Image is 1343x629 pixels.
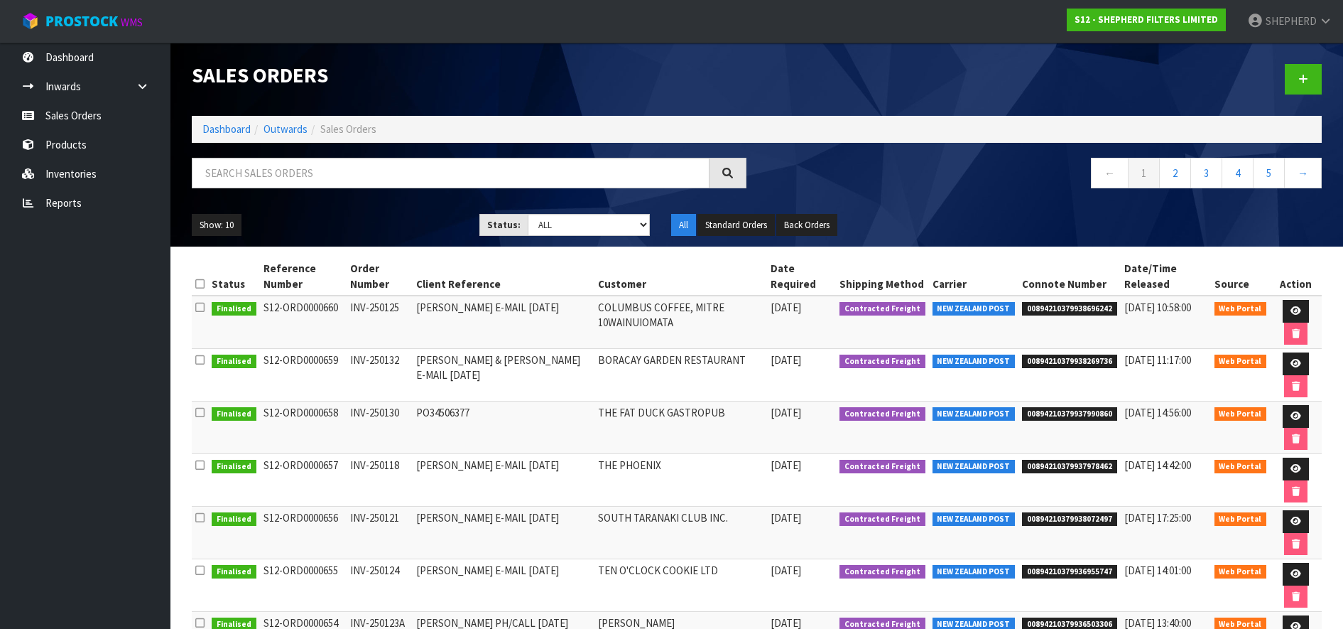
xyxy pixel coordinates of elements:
[260,349,347,402] td: S12-ORD0000659
[594,559,766,612] td: TEN O'CLOCK COOKIE LTD
[413,454,594,507] td: [PERSON_NAME] E-MAIL [DATE]
[594,349,766,402] td: BORACAY GARDEN RESTAURANT
[192,64,746,87] h1: Sales Orders
[771,511,801,525] span: [DATE]
[1124,511,1191,525] span: [DATE] 17:25:00
[347,454,413,507] td: INV-250118
[839,407,925,421] span: Contracted Freight
[212,302,256,316] span: Finalised
[413,349,594,402] td: [PERSON_NAME] & [PERSON_NAME] E-MAIL [DATE]
[839,460,925,474] span: Contracted Freight
[1022,407,1117,421] span: 00894210379937990860
[768,158,1322,193] nav: Page navigation
[347,559,413,612] td: INV-250124
[1124,458,1191,472] span: [DATE] 14:42:00
[320,122,376,136] span: Sales Orders
[347,296,413,349] td: INV-250125
[1222,158,1254,188] a: 4
[933,460,1016,474] span: NEW ZEALAND POST
[45,12,118,31] span: ProStock
[260,402,347,454] td: S12-ORD0000658
[347,349,413,402] td: INV-250132
[839,512,925,527] span: Contracted Freight
[263,122,308,136] a: Outwards
[21,12,39,30] img: cube-alt.png
[1270,257,1322,296] th: Action
[1159,158,1191,188] a: 2
[933,407,1016,421] span: NEW ZEALAND POST
[929,257,1019,296] th: Carrier
[594,454,766,507] td: THE PHOENIX
[212,565,256,579] span: Finalised
[771,301,801,314] span: [DATE]
[1211,257,1271,296] th: Source
[260,296,347,349] td: S12-ORD0000660
[1121,257,1211,296] th: Date/Time Released
[933,355,1016,369] span: NEW ZEALAND POST
[260,454,347,507] td: S12-ORD0000657
[1214,512,1267,527] span: Web Portal
[347,507,413,559] td: INV-250121
[212,407,256,421] span: Finalised
[260,507,347,559] td: S12-ORD0000656
[933,565,1016,579] span: NEW ZEALAND POST
[771,564,801,577] span: [DATE]
[1266,14,1317,28] span: SHEPHERD
[1214,565,1267,579] span: Web Portal
[839,565,925,579] span: Contracted Freight
[202,122,251,136] a: Dashboard
[1214,302,1267,316] span: Web Portal
[1214,460,1267,474] span: Web Portal
[413,559,594,612] td: [PERSON_NAME] E-MAIL [DATE]
[192,158,709,188] input: Search sales orders
[347,257,413,296] th: Order Number
[121,16,143,29] small: WMS
[771,353,801,367] span: [DATE]
[1284,158,1322,188] a: →
[1214,407,1267,421] span: Web Portal
[413,402,594,454] td: PO34506377
[1124,301,1191,314] span: [DATE] 10:58:00
[347,402,413,454] td: INV-250130
[413,507,594,559] td: [PERSON_NAME] E-MAIL [DATE]
[594,402,766,454] td: THE FAT DUCK GASTROPUB
[1022,512,1117,527] span: 00894210379938072497
[1018,257,1121,296] th: Connote Number
[776,214,837,237] button: Back Orders
[212,460,256,474] span: Finalised
[1190,158,1222,188] a: 3
[413,296,594,349] td: [PERSON_NAME] E-MAIL [DATE]
[487,219,521,231] strong: Status:
[1124,406,1191,419] span: [DATE] 14:56:00
[1022,302,1117,316] span: 00894210379938696242
[671,214,696,237] button: All
[933,512,1016,527] span: NEW ZEALAND POST
[192,214,241,237] button: Show: 10
[212,512,256,527] span: Finalised
[1075,14,1218,26] strong: S12 - SHEPHERD FILTERS LIMITED
[839,302,925,316] span: Contracted Freight
[1022,565,1117,579] span: 00894210379936955747
[594,257,766,296] th: Customer
[1091,158,1129,188] a: ←
[413,257,594,296] th: Client Reference
[260,257,347,296] th: Reference Number
[1124,564,1191,577] span: [DATE] 14:01:00
[771,406,801,419] span: [DATE]
[1128,158,1160,188] a: 1
[771,458,801,472] span: [DATE]
[1022,355,1117,369] span: 00894210379938269736
[594,296,766,349] td: COLUMBUS COFFEE, MITRE 10WAINUIOMATA
[933,302,1016,316] span: NEW ZEALAND POST
[260,559,347,612] td: S12-ORD0000655
[767,257,837,296] th: Date Required
[594,507,766,559] td: SOUTH TARANAKI CLUB INC.
[1214,355,1267,369] span: Web Portal
[212,355,256,369] span: Finalised
[1022,460,1117,474] span: 00894210379937978462
[836,257,929,296] th: Shipping Method
[697,214,775,237] button: Standard Orders
[839,355,925,369] span: Contracted Freight
[1124,353,1191,367] span: [DATE] 11:17:00
[1253,158,1285,188] a: 5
